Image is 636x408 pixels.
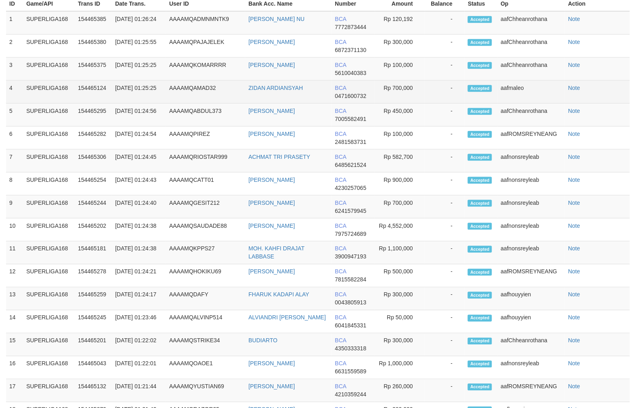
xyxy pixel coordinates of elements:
[112,11,166,35] td: [DATE] 01:26:24
[75,196,112,219] td: 154465244
[468,39,492,46] span: Accepted
[468,131,492,138] span: Accepted
[335,269,346,275] span: BCA
[375,241,425,264] td: Rp 1,100,000
[375,81,425,104] td: Rp 700,000
[375,264,425,287] td: Rp 500,000
[335,185,367,191] span: 4230257065
[468,62,492,69] span: Accepted
[23,333,75,356] td: SUPERLIGA168
[568,314,580,321] a: Note
[498,35,565,58] td: aafChheanrothana
[6,333,23,356] td: 15
[425,127,465,150] td: -
[425,219,465,241] td: -
[468,269,492,276] span: Accepted
[335,24,367,30] span: 7772873444
[335,277,367,283] span: 7815582284
[6,310,23,333] td: 14
[166,264,246,287] td: AAAAMQHOKIKU69
[425,196,465,219] td: -
[425,264,465,287] td: -
[498,127,565,150] td: aafROMSREYNEANG
[248,177,295,183] a: [PERSON_NAME]
[6,196,23,219] td: 9
[375,287,425,310] td: Rp 300,000
[498,379,565,402] td: aafROMSREYNEANG
[166,58,246,81] td: AAAAMQKOMARRRR
[75,173,112,196] td: 154465254
[6,35,23,58] td: 2
[335,47,367,53] span: 6872371130
[335,231,367,237] span: 7975724689
[498,264,565,287] td: aafROMSREYNEANG
[112,310,166,333] td: [DATE] 01:23:46
[23,81,75,104] td: SUPERLIGA168
[335,62,346,68] span: BCA
[425,287,465,310] td: -
[425,356,465,379] td: -
[375,173,425,196] td: Rp 900,000
[112,35,166,58] td: [DATE] 01:25:55
[166,333,246,356] td: AAAAMQSTRIKE34
[468,85,492,92] span: Accepted
[335,391,367,398] span: 4210359244
[498,173,565,196] td: aafnonsreyleab
[112,173,166,196] td: [DATE] 01:24:43
[75,35,112,58] td: 154465380
[568,337,580,344] a: Note
[568,39,580,45] a: Note
[248,108,295,114] a: [PERSON_NAME]
[568,62,580,68] a: Note
[75,11,112,35] td: 154465385
[166,219,246,241] td: AAAAMQSAUDADE88
[112,219,166,241] td: [DATE] 01:24:38
[166,81,246,104] td: AAAAMQAMAD32
[166,310,246,333] td: AAAAMQALVINP514
[375,333,425,356] td: Rp 300,000
[468,338,492,345] span: Accepted
[75,58,112,81] td: 154465375
[248,337,277,344] a: BUDIARTO
[498,219,565,241] td: aafnonsreyleab
[335,154,346,160] span: BCA
[248,131,295,137] a: [PERSON_NAME]
[498,104,565,127] td: aafChheanrothana
[6,127,23,150] td: 6
[335,131,346,137] span: BCA
[498,196,565,219] td: aafnonsreyleab
[112,127,166,150] td: [DATE] 01:24:54
[568,383,580,390] a: Note
[335,70,367,76] span: 5610040383
[425,379,465,402] td: -
[335,314,346,321] span: BCA
[375,58,425,81] td: Rp 100,000
[425,333,465,356] td: -
[375,150,425,173] td: Rp 582,700
[568,223,580,229] a: Note
[335,93,367,99] span: 0471600732
[335,16,346,22] span: BCA
[166,35,246,58] td: AAAAMQPAJAJELEK
[6,219,23,241] td: 10
[335,337,346,344] span: BCA
[498,333,565,356] td: aafChheanrothana
[112,356,166,379] td: [DATE] 01:22:01
[248,62,295,68] a: [PERSON_NAME]
[6,173,23,196] td: 8
[23,310,75,333] td: SUPERLIGA168
[166,379,246,402] td: AAAAMQYUSTIAN69
[75,333,112,356] td: 154465201
[568,108,580,114] a: Note
[23,104,75,127] td: SUPERLIGA168
[248,223,295,229] a: [PERSON_NAME]
[166,104,246,127] td: AAAAMQABDUL373
[75,127,112,150] td: 154465282
[6,81,23,104] td: 4
[248,16,304,22] a: [PERSON_NAME] NU
[6,356,23,379] td: 16
[112,196,166,219] td: [DATE] 01:24:40
[468,384,492,391] span: Accepted
[75,264,112,287] td: 154465278
[248,246,304,260] a: MOH. KAHFI DRAJAT LABBASE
